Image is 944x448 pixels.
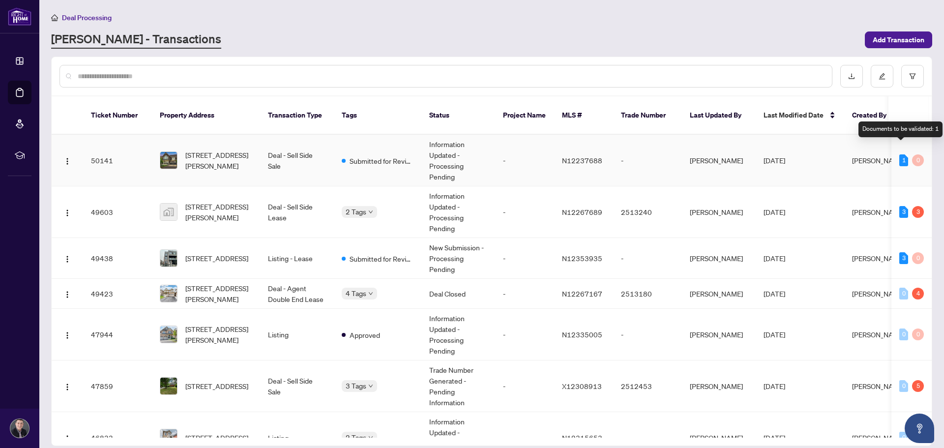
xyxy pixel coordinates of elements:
[899,380,908,392] div: 0
[350,253,413,264] span: Submitted for Review
[160,378,177,394] img: thumbnail-img
[562,433,602,442] span: N12315653
[912,288,924,299] div: 4
[185,381,248,391] span: [STREET_ADDRESS]
[59,152,75,168] button: Logo
[912,206,924,218] div: 3
[495,279,554,309] td: -
[899,206,908,218] div: 3
[899,288,908,299] div: 0
[421,238,495,279] td: New Submission - Processing Pending
[562,330,602,339] span: N12335005
[59,250,75,266] button: Logo
[562,382,602,390] span: X12308913
[63,331,71,339] img: Logo
[350,329,380,340] span: Approved
[682,309,756,360] td: [PERSON_NAME]
[368,291,373,296] span: down
[756,96,844,135] th: Last Modified Date
[346,432,366,443] span: 2 Tags
[495,135,554,186] td: -
[840,65,863,88] button: download
[260,96,334,135] th: Transaction Type
[764,110,824,120] span: Last Modified Date
[844,96,903,135] th: Created By
[83,279,152,309] td: 49423
[10,419,29,438] img: Profile Icon
[613,135,682,186] td: -
[909,73,916,80] span: filter
[152,96,260,135] th: Property Address
[160,285,177,302] img: thumbnail-img
[421,309,495,360] td: Information Updated - Processing Pending
[495,360,554,412] td: -
[185,149,252,171] span: [STREET_ADDRESS][PERSON_NAME]
[59,286,75,301] button: Logo
[562,289,602,298] span: N12267167
[63,157,71,165] img: Logo
[63,209,71,217] img: Logo
[682,186,756,238] td: [PERSON_NAME]
[613,186,682,238] td: 2513240
[873,32,924,48] span: Add Transaction
[63,255,71,263] img: Logo
[63,383,71,391] img: Logo
[852,330,905,339] span: [PERSON_NAME]
[764,330,785,339] span: [DATE]
[613,309,682,360] td: -
[83,309,152,360] td: 47944
[51,31,221,49] a: [PERSON_NAME] - Transactions
[185,253,248,264] span: [STREET_ADDRESS]
[495,309,554,360] td: -
[260,135,334,186] td: Deal - Sell Side Sale
[185,201,252,223] span: [STREET_ADDRESS][PERSON_NAME]
[682,135,756,186] td: [PERSON_NAME]
[346,288,366,299] span: 4 Tags
[852,208,905,216] span: [PERSON_NAME]
[901,65,924,88] button: filter
[185,432,248,443] span: [STREET_ADDRESS]
[899,432,908,444] div: 0
[260,309,334,360] td: Listing
[260,238,334,279] td: Listing - Lease
[562,208,602,216] span: N12267689
[368,435,373,440] span: down
[62,13,112,22] span: Deal Processing
[613,96,682,135] th: Trade Number
[63,435,71,443] img: Logo
[562,254,602,263] span: N12353935
[852,382,905,390] span: [PERSON_NAME]
[852,289,905,298] span: [PERSON_NAME]
[912,154,924,166] div: 0
[83,96,152,135] th: Ticket Number
[554,96,613,135] th: MLS #
[260,279,334,309] td: Deal - Agent Double End Lease
[59,430,75,446] button: Logo
[260,360,334,412] td: Deal - Sell Side Sale
[63,291,71,299] img: Logo
[495,238,554,279] td: -
[852,156,905,165] span: [PERSON_NAME]
[160,429,177,446] img: thumbnail-img
[682,360,756,412] td: [PERSON_NAME]
[858,121,943,137] div: Documents to be validated: 1
[764,433,785,442] span: [DATE]
[495,186,554,238] td: -
[368,384,373,388] span: down
[83,360,152,412] td: 47859
[421,279,495,309] td: Deal Closed
[160,326,177,343] img: thumbnail-img
[848,73,855,80] span: download
[899,252,908,264] div: 3
[83,186,152,238] td: 49603
[613,238,682,279] td: -
[346,206,366,217] span: 2 Tags
[421,135,495,186] td: Information Updated - Processing Pending
[764,382,785,390] span: [DATE]
[8,7,31,26] img: logo
[185,283,252,304] span: [STREET_ADDRESS][PERSON_NAME]
[852,254,905,263] span: [PERSON_NAME]
[764,289,785,298] span: [DATE]
[682,96,756,135] th: Last Updated By
[495,96,554,135] th: Project Name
